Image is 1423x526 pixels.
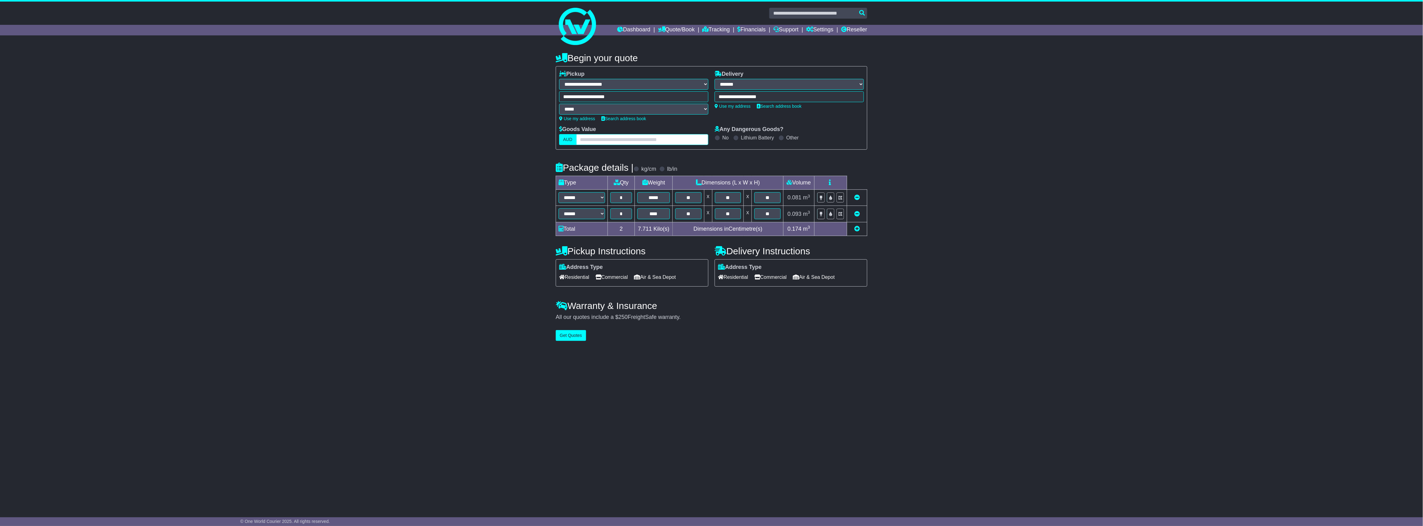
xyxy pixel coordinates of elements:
[635,222,673,236] td: Kilo(s)
[559,126,596,133] label: Goods Value
[808,210,810,215] sup: 3
[559,264,603,271] label: Address Type
[704,190,712,206] td: x
[741,135,774,141] label: Lithium Battery
[641,166,656,173] label: kg/cm
[808,194,810,198] sup: 3
[803,194,810,201] span: m
[715,104,751,109] a: Use my address
[559,116,595,121] a: Use my address
[803,226,810,232] span: m
[618,314,628,320] span: 250
[601,116,646,121] a: Search address book
[793,272,835,282] span: Air & Sea Depot
[559,134,577,145] label: AUD
[808,225,810,229] sup: 3
[617,25,650,35] a: Dashboard
[556,53,867,63] h4: Begin your quote
[556,330,586,341] button: Get Quotes
[786,135,799,141] label: Other
[703,25,730,35] a: Tracking
[638,226,652,232] span: 7.711
[757,104,801,109] a: Search address book
[773,25,798,35] a: Support
[673,176,783,190] td: Dimensions (L x W x H)
[559,71,585,78] label: Pickup
[841,25,867,35] a: Reseller
[240,519,330,524] span: © One World Courier 2025. All rights reserved.
[783,176,814,190] td: Volume
[754,272,787,282] span: Commercial
[788,226,801,232] span: 0.174
[788,194,801,201] span: 0.081
[744,206,752,222] td: x
[556,314,867,321] div: All our quotes include a $ FreightSafe warranty.
[556,162,634,173] h4: Package details |
[718,264,762,271] label: Address Type
[658,25,695,35] a: Quote/Book
[635,176,673,190] td: Weight
[556,246,708,256] h4: Pickup Instructions
[715,71,743,78] label: Delivery
[744,190,752,206] td: x
[803,211,810,217] span: m
[667,166,677,173] label: lb/in
[722,135,729,141] label: No
[738,25,766,35] a: Financials
[556,176,608,190] td: Type
[715,126,783,133] label: Any Dangerous Goods?
[718,272,748,282] span: Residential
[673,222,783,236] td: Dimensions in Centimetre(s)
[556,222,608,236] td: Total
[704,206,712,222] td: x
[608,222,635,236] td: 2
[556,301,867,311] h4: Warranty & Insurance
[788,211,801,217] span: 0.093
[608,176,635,190] td: Qty
[559,272,589,282] span: Residential
[854,226,860,232] a: Add new item
[806,25,833,35] a: Settings
[715,246,867,256] h4: Delivery Instructions
[854,211,860,217] a: Remove this item
[854,194,860,201] a: Remove this item
[634,272,676,282] span: Air & Sea Depot
[595,272,628,282] span: Commercial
